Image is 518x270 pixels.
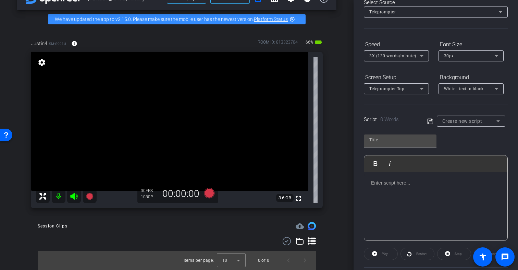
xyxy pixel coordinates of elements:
[296,222,304,230] mat-icon: cloud_upload
[258,257,269,264] div: 0 of 0
[444,54,454,58] span: 30px
[71,40,77,47] mat-icon: info
[501,253,509,261] mat-icon: message
[305,37,314,48] span: 66%
[369,136,431,144] input: Title
[141,188,158,193] div: 30
[364,116,418,124] div: Script
[289,16,295,22] mat-icon: highlight_off
[444,86,484,91] span: White - text in black
[314,38,323,46] mat-icon: battery_std
[31,40,47,47] span: Justin4
[141,194,158,200] div: 1080P
[184,257,214,264] div: Items per page:
[49,41,66,46] span: SM-G991U
[258,39,298,49] div: ROOM ID: 813323704
[380,116,399,122] span: 0 Words
[439,39,504,50] div: Font Size
[38,223,67,230] div: Session Clips
[280,252,297,269] button: Previous page
[369,86,404,91] span: Teleprompter Top
[369,54,416,58] span: 3X (130 words/minute)
[297,252,313,269] button: Next page
[369,157,382,171] button: Bold (⌘B)
[383,157,396,171] button: Italic (⌘I)
[276,194,294,202] span: 3.6 GB
[364,72,429,83] div: Screen Setup
[48,14,306,24] div: We have updated the app to v2.15.0. Please make sure the mobile user has the newest version.
[308,222,316,230] img: Session clips
[296,222,304,230] span: Destinations for your clips
[442,118,482,124] span: Create new script
[369,10,396,14] span: Teleprompter
[146,188,153,193] span: FPS
[294,194,303,202] mat-icon: fullscreen
[439,72,504,83] div: Background
[254,16,288,22] a: Platform Status
[479,253,487,261] mat-icon: accessibility
[364,39,429,50] div: Speed
[158,188,204,200] div: 00:00:00
[37,58,47,67] mat-icon: settings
